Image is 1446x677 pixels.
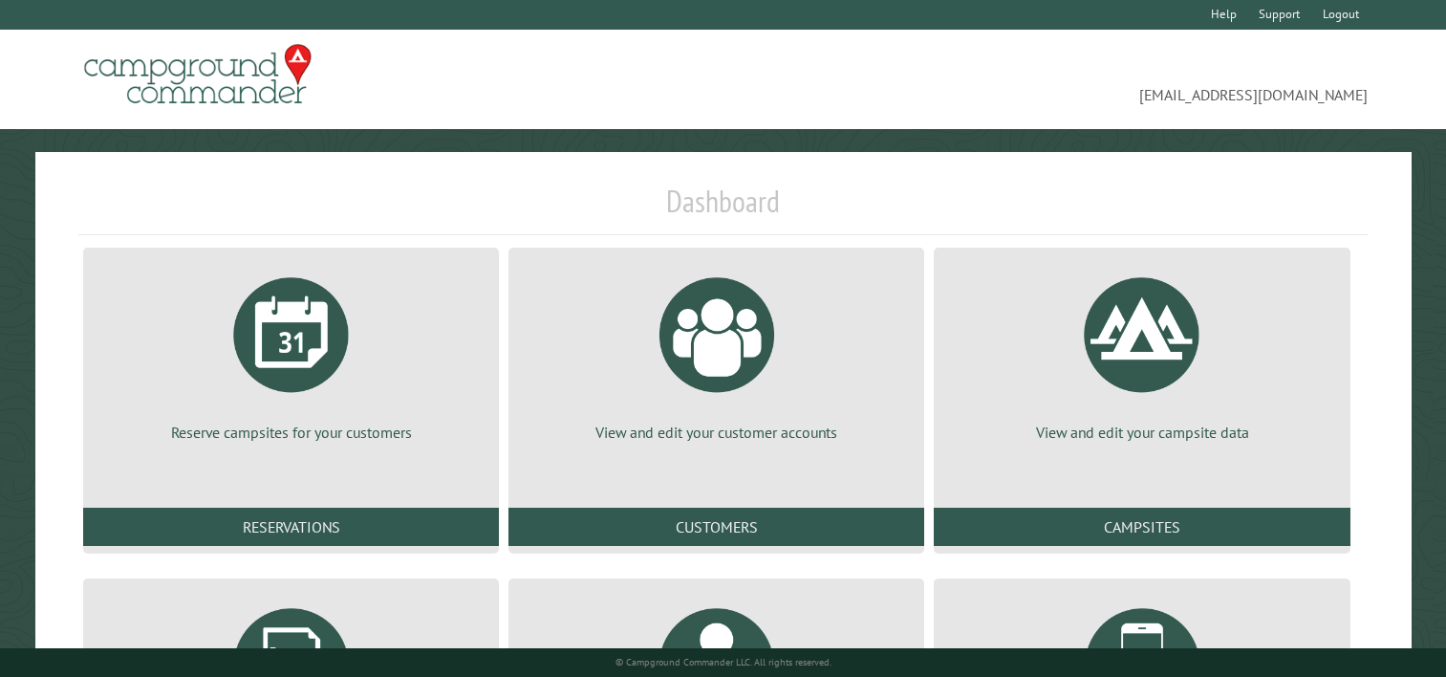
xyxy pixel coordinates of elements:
p: Reserve campsites for your customers [106,422,476,443]
span: [EMAIL_ADDRESS][DOMAIN_NAME] [723,53,1369,106]
a: Customers [508,508,924,546]
a: View and edit your customer accounts [531,263,901,443]
p: View and edit your customer accounts [531,422,901,443]
p: View and edit your campsite data [957,422,1327,443]
a: Reservations [83,508,499,546]
h1: Dashboard [78,183,1368,235]
img: Campground Commander [78,37,317,112]
a: View and edit your campsite data [957,263,1327,443]
a: Campsites [934,508,1349,546]
a: Reserve campsites for your customers [106,263,476,443]
small: © Campground Commander LLC. All rights reserved. [615,656,831,668]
